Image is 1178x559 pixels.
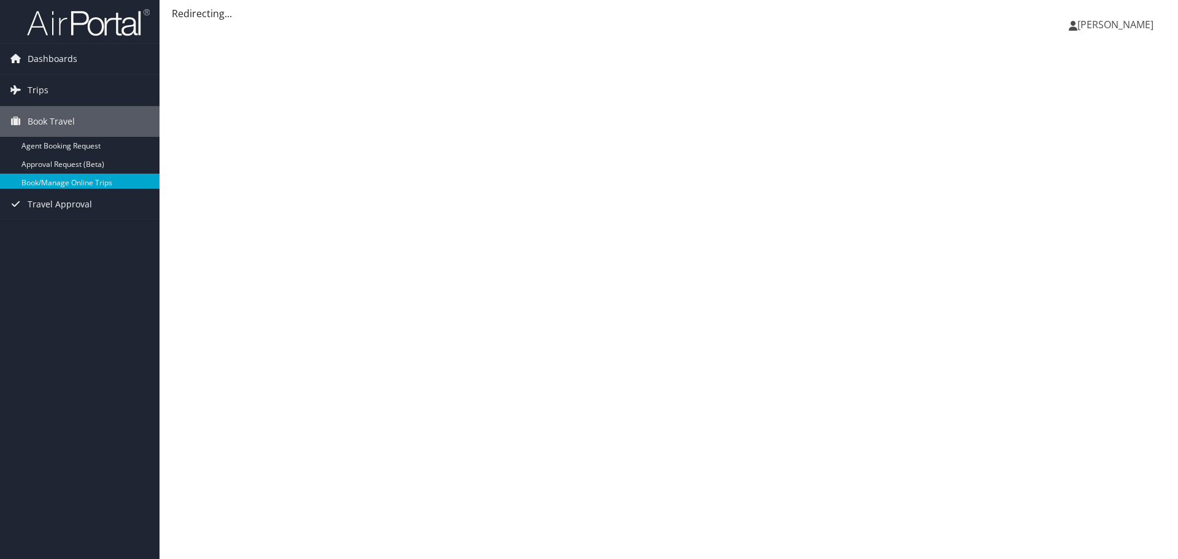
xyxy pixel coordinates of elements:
[172,6,1166,21] div: Redirecting...
[28,75,48,106] span: Trips
[1077,18,1153,31] span: [PERSON_NAME]
[28,189,92,220] span: Travel Approval
[27,8,150,37] img: airportal-logo.png
[1069,6,1166,43] a: [PERSON_NAME]
[28,106,75,137] span: Book Travel
[28,44,77,74] span: Dashboards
